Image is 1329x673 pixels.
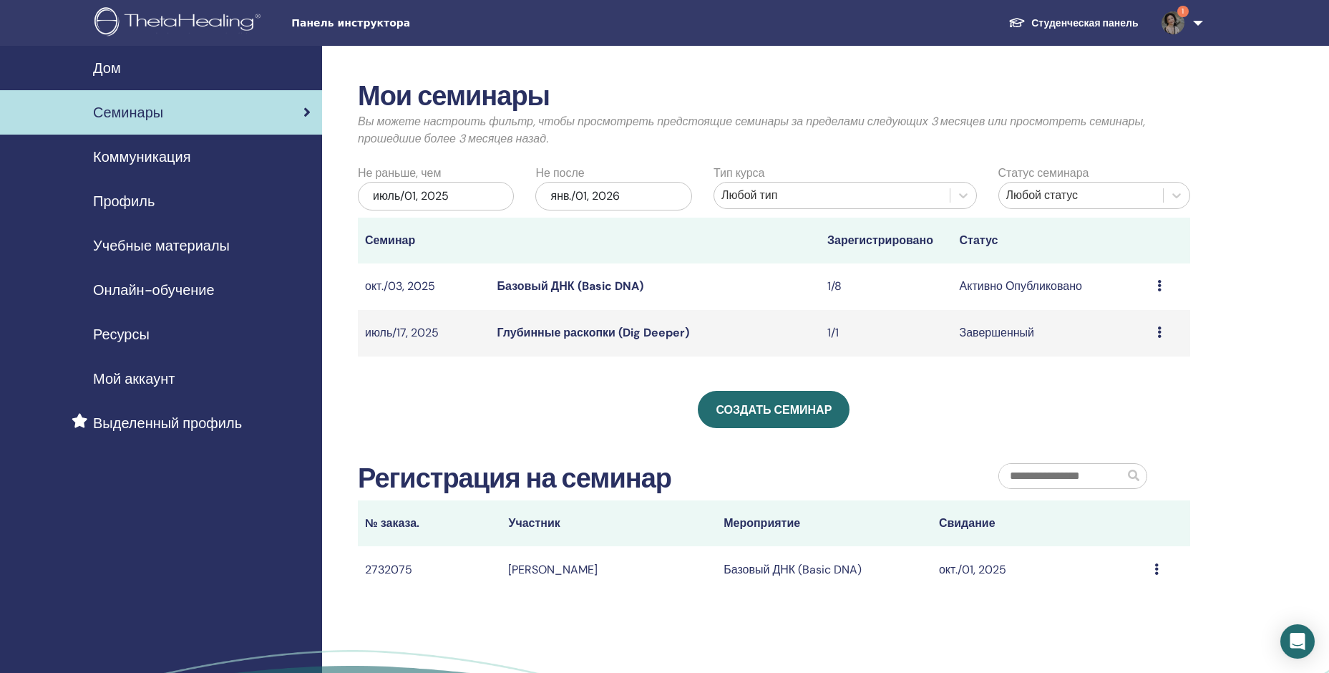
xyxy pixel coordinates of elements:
[93,235,230,256] span: Учебные материалы
[93,57,121,79] span: Дом
[94,7,266,39] img: logo.png
[721,187,943,204] div: Любой тип
[501,500,716,546] th: Участник
[358,218,490,263] th: Семинар
[820,218,953,263] th: Зарегистрировано
[358,182,514,210] div: июль/01, 2025
[291,16,506,31] span: Панель инструктора
[93,368,175,389] span: Мой аккаунт
[93,324,150,345] span: Ресурсы
[1006,187,1156,204] div: Любой статус
[716,402,832,417] span: Создать семинар
[358,80,1190,113] h2: Мои семинары
[932,546,1147,593] td: окт./01, 2025
[497,325,689,340] a: Глубинные раскопки (Dig Deeper)
[93,102,163,123] span: Семинары
[93,412,242,434] span: Выделенный профиль
[501,546,716,593] td: [PERSON_NAME]
[716,546,932,593] td: Базовый ДНК (Basic DNA)
[953,263,1151,310] td: Активно Опубликовано
[953,218,1151,263] th: Статус
[497,279,643,294] a: Базовый ДНК (Basic DNA)
[358,546,501,593] td: 2732075
[932,500,1147,546] th: Свидание
[716,500,932,546] th: Мероприятие
[358,165,441,182] label: Не раньше, чем
[997,10,1149,37] a: Студенческая панель
[358,463,671,495] h2: Регистрация на семинар
[820,263,953,310] td: 1/8
[998,165,1089,182] label: Статус семинара
[1162,11,1184,34] img: default.jpg
[1177,6,1189,17] span: 1
[714,165,764,182] label: Тип курса
[358,500,501,546] th: № заказа.
[358,310,490,357] td: июль/17, 2025
[358,113,1190,147] p: Вы можете настроить фильтр, чтобы просмотреть предстоящие семинары за пределами следующих 3 месяц...
[93,146,190,168] span: Коммуникация
[535,165,584,182] label: Не после
[93,279,215,301] span: Онлайн-обучение
[698,391,850,428] a: Создать семинар
[1280,624,1315,659] div: Open Intercom Messenger
[358,263,490,310] td: окт./03, 2025
[953,310,1151,357] td: Завершенный
[535,182,691,210] div: янв./01, 2026
[820,310,953,357] td: 1/1
[1008,16,1026,29] img: graduation-cap-white.svg
[93,190,155,212] span: Профиль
